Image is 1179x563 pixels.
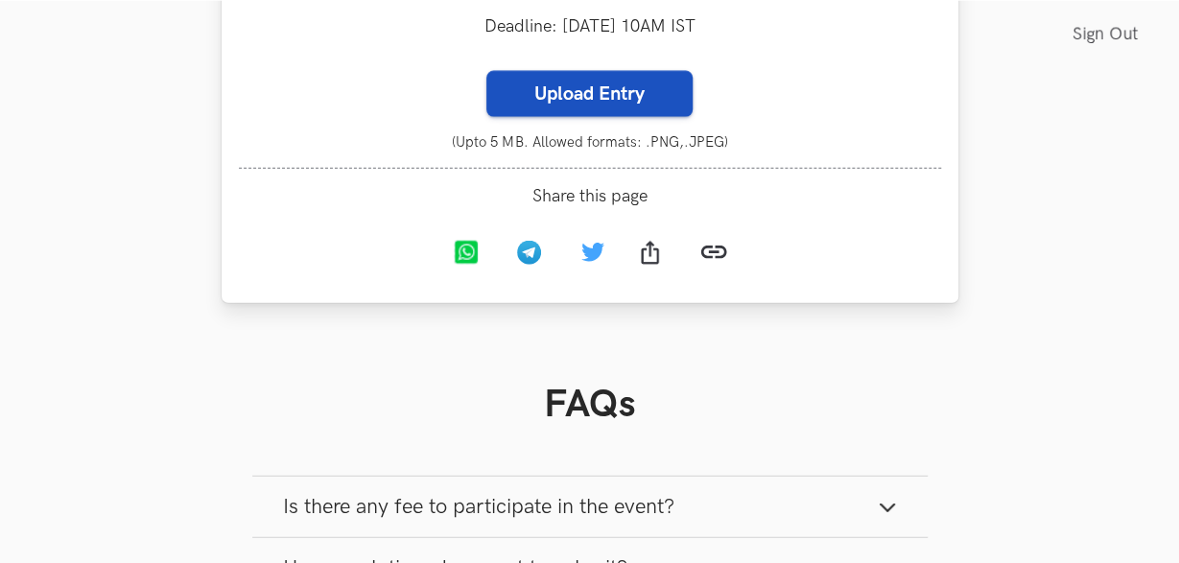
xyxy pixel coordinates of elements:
a: Telegram [501,225,564,283]
img: Telegram [517,240,541,264]
a: Share [622,225,685,283]
a: Whatsapp [437,225,501,283]
a: Sign Out [1073,12,1148,55]
span: Share this page [239,185,941,205]
button: Is there any fee to participate in the event? [252,476,928,536]
span: Is there any fee to participate in the event? [283,493,674,519]
small: (Upto 5 MB. Allowed formats: .PNG,.JPEG) [239,133,941,150]
h1: FAQs [252,381,928,427]
img: Whatsapp [454,240,478,264]
a: Copy link [685,223,743,285]
img: Share [641,240,658,264]
label: Upload Entry [486,70,693,116]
